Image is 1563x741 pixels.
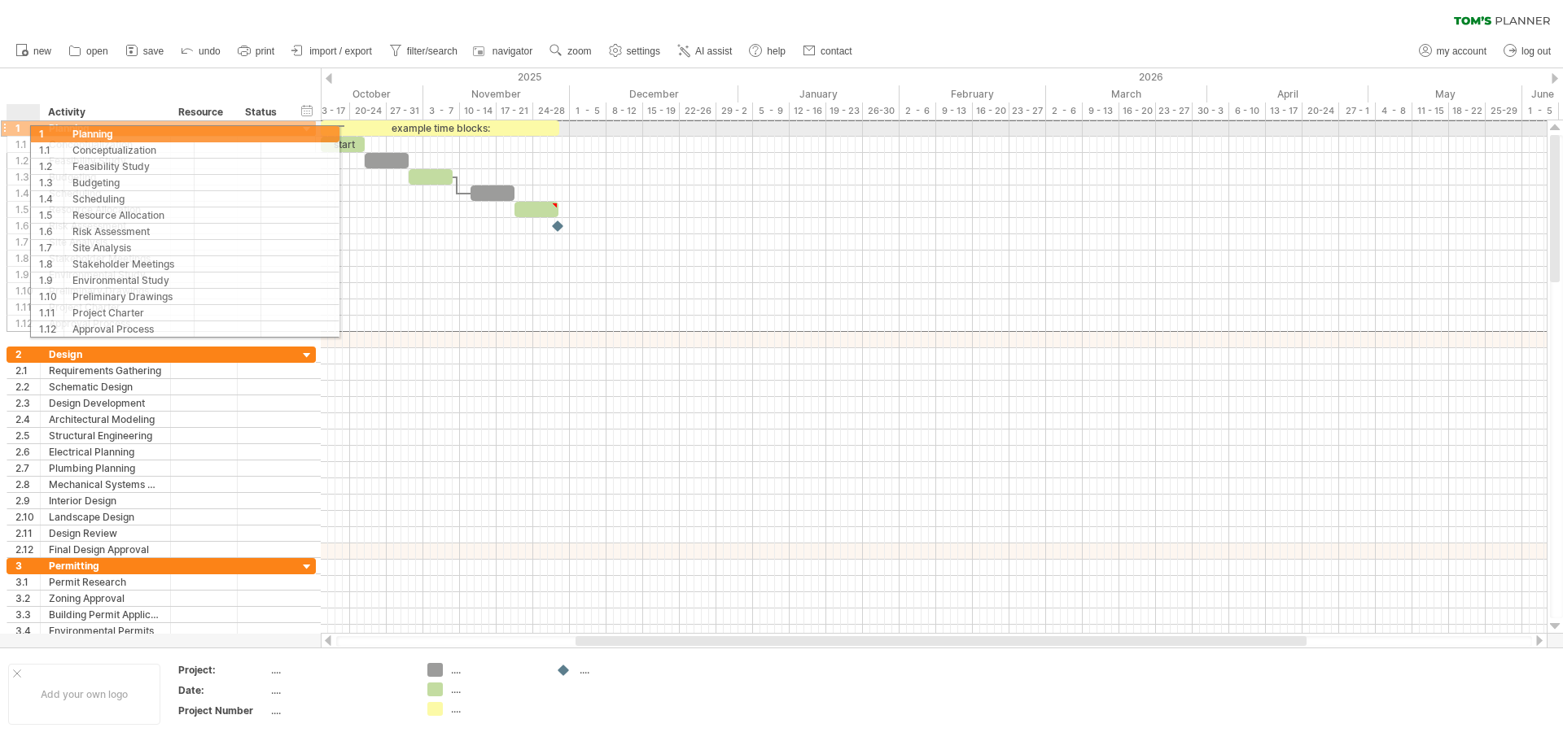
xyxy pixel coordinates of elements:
div: 15 - 19 [643,102,680,120]
div: 2.5 [15,428,40,443]
div: Status [245,104,281,120]
div: 2 - 6 [1046,102,1083,120]
span: AI assist [695,46,732,57]
div: 12 - 16 [790,102,826,120]
div: 1 - 5 [570,102,606,120]
div: 3.4 [15,623,40,639]
a: save [121,41,169,62]
div: Site Analysis [49,234,162,250]
div: 1.9 [15,267,40,282]
div: 30 - 3 [1193,102,1229,120]
div: 5 - 9 [753,102,790,120]
div: 2.12 [15,542,40,557]
div: 26-30 [863,102,900,120]
div: 27 - 1 [1339,102,1376,120]
div: 1.10 [15,283,40,299]
div: Plumbing Planning [49,460,162,476]
span: help [767,46,786,57]
div: Zoning Approval [49,591,162,606]
div: Structural Engineering [49,428,162,443]
span: contact [821,46,852,57]
div: 20-24 [1302,102,1339,120]
div: Environmental Permits [49,623,162,639]
div: Preliminary Drawings [49,283,162,299]
span: undo [199,46,221,57]
div: Feasibility Study [49,153,162,168]
div: Budgeting [49,169,162,185]
div: .... [271,683,408,697]
div: 2.11 [15,525,40,541]
div: 1.5 [15,202,40,217]
div: Design Development [49,395,162,411]
a: log out [1500,41,1556,62]
div: .... [580,663,668,677]
a: help [745,41,790,62]
div: 4 - 8 [1376,102,1412,120]
div: Project Number [178,704,268,717]
div: 16 - 20 [1119,102,1156,120]
div: 1.4 [15,185,40,201]
div: Project Charter [49,299,162,315]
div: 2.8 [15,477,40,492]
div: 2.2 [15,379,40,394]
div: 22-26 [680,102,716,120]
div: Conceptualization [49,137,162,152]
div: Architectural Modeling [49,412,162,427]
div: 2 - 6 [900,102,936,120]
div: Stakeholder Meetings [49,251,162,266]
a: undo [177,41,225,62]
div: 9 - 13 [1083,102,1119,120]
a: print [234,41,279,62]
a: open [64,41,113,62]
div: .... [271,704,408,717]
div: 13 - 17 [1266,102,1302,120]
div: Design [49,347,162,362]
span: new [33,46,51,57]
div: 2.1 [15,363,40,378]
div: .... [271,663,408,677]
div: 1.12 [15,316,40,331]
div: 2.10 [15,509,40,525]
div: 18 - 22 [1449,102,1486,120]
span: import / export [309,46,372,57]
div: 29 - 2 [716,102,753,120]
div: 23 - 27 [1156,102,1193,120]
div: 13 - 17 [313,102,350,120]
div: 1.8 [15,251,40,266]
span: save [143,46,164,57]
div: 2.4 [15,412,40,427]
div: 1.3 [15,169,40,185]
a: new [11,41,56,62]
div: Permit Research [49,574,162,590]
div: Design Review [49,525,162,541]
div: 2.9 [15,493,40,508]
a: AI assist [673,41,737,62]
div: Interior Design [49,493,162,508]
div: .... [451,663,540,677]
span: print [256,46,274,57]
div: 24-28 [533,102,570,120]
div: 27 - 31 [387,102,423,120]
div: 3.1 [15,574,40,590]
div: February 2026 [900,85,1046,102]
div: Schematic Design [49,379,162,394]
div: 1.11 [15,299,40,315]
div: 3 - 7 [423,102,460,120]
div: .... [451,682,540,696]
div: Approval Process [49,316,162,331]
div: Risk Assessment [49,218,162,233]
div: 11 - 15 [1412,102,1449,120]
div: January 2026 [738,85,900,102]
div: Resource [178,104,228,120]
div: 16 - 20 [973,102,1009,120]
div: Add your own logo [8,664,160,725]
div: Activity [48,104,161,120]
div: Landscape Design [49,509,162,525]
a: import / export [287,41,377,62]
span: filter/search [407,46,458,57]
div: October 2025 [255,85,423,102]
div: 2.7 [15,460,40,476]
a: contact [799,41,857,62]
a: settings [605,41,665,62]
div: Mechanical Systems Design [49,477,162,492]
